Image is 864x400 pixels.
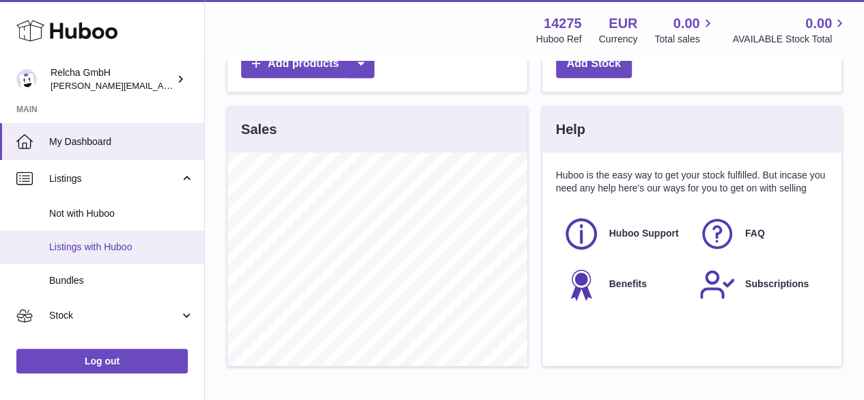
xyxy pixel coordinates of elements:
span: Subscriptions [745,278,809,291]
span: My Dashboard [49,135,194,148]
a: Log out [16,349,188,373]
a: FAQ [699,215,821,252]
h3: Sales [241,120,277,139]
span: AVAILABLE Stock Total [732,33,848,46]
span: Stock [49,309,180,322]
span: Benefits [609,278,647,291]
span: Bundles [49,274,194,287]
span: Total sales [654,33,715,46]
a: Subscriptions [699,266,821,303]
p: Huboo is the easy way to get your stock fulfilled. But incase you need any help here's our ways f... [556,169,828,195]
span: 0.00 [805,14,832,33]
span: Listings [49,172,180,185]
img: rachel@consultprestige.com [16,69,37,90]
span: Not with Huboo [49,207,194,220]
div: Currency [599,33,638,46]
a: Add products [241,50,374,78]
span: Listings with Huboo [49,241,194,254]
div: Huboo Ref [536,33,582,46]
strong: EUR [609,14,637,33]
span: Huboo Support [609,227,679,240]
a: Huboo Support [563,215,685,252]
a: 0.00 Total sales [654,14,715,46]
span: FAQ [745,227,765,240]
strong: 14275 [544,14,582,33]
h3: Help [556,120,585,139]
span: 0.00 [673,14,700,33]
span: [PERSON_NAME][EMAIL_ADDRESS][DOMAIN_NAME] [51,80,274,91]
a: 0.00 AVAILABLE Stock Total [732,14,848,46]
a: Benefits [563,266,685,303]
div: Relcha GmbH [51,66,173,92]
a: Add Stock [556,50,632,78]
